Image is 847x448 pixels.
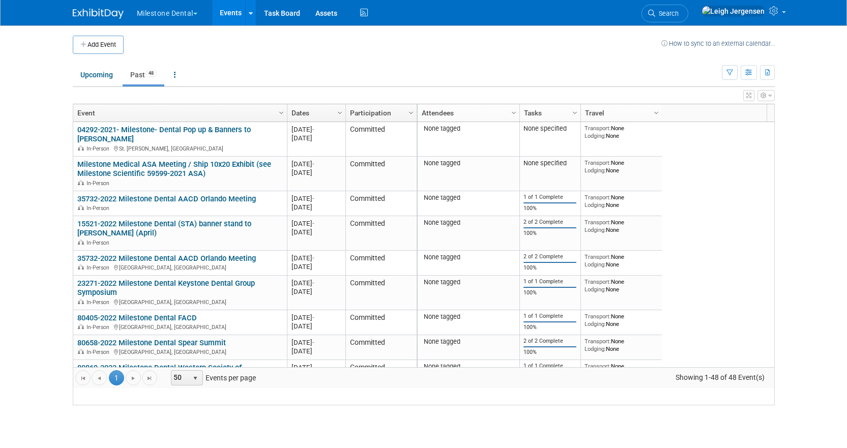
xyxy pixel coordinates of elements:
div: [DATE] [291,363,341,372]
img: Leigh Jergensen [702,6,765,17]
div: [GEOGRAPHIC_DATA], [GEOGRAPHIC_DATA] [77,263,282,272]
div: None None [585,278,658,293]
a: Column Settings [405,104,417,120]
div: None tagged [421,219,515,227]
div: [DATE] [291,254,341,262]
span: Events per page [158,370,266,385]
div: 100% [523,230,576,237]
td: Committed [345,276,417,310]
span: 1 [109,370,124,385]
span: Column Settings [407,109,415,117]
td: Committed [345,360,417,395]
div: 1 of 1 Complete [523,194,576,201]
div: [GEOGRAPHIC_DATA], [GEOGRAPHIC_DATA] [77,347,282,356]
span: Lodging: [585,132,606,139]
img: In-Person Event [78,180,84,185]
a: Go to the last page [142,370,157,385]
div: 100% [523,264,576,272]
div: None None [585,363,658,377]
img: In-Person Event [78,145,84,151]
span: Lodging: [585,226,606,233]
div: None tagged [421,159,515,167]
div: [DATE] [291,262,341,271]
span: Lodging: [585,201,606,208]
span: Column Settings [571,109,579,117]
a: Participation [350,104,410,122]
a: Tasks [524,104,574,122]
a: Past48 [123,65,164,84]
span: Lodging: [585,286,606,293]
div: None None [585,313,658,327]
span: Showing 1-48 of 48 Event(s) [666,370,774,384]
span: - [312,339,314,346]
span: Transport: [585,125,611,132]
span: In-Person [86,349,112,355]
img: In-Person Event [78,349,84,354]
div: 1 of 1 Complete [523,278,576,285]
div: 1 of 1 Complete [523,313,576,320]
a: Go to the previous page [92,370,107,385]
div: [DATE] [291,194,341,203]
img: ExhibitDay [73,9,124,19]
span: - [312,126,314,133]
span: - [312,220,314,227]
div: [DATE] [291,287,341,296]
div: [DATE] [291,228,341,236]
img: In-Person Event [78,299,84,304]
a: 23271-2022 Milestone Dental Keystone Dental Group Symposium [77,279,255,297]
a: 80405-2022 Milestone Dental FACD [77,313,197,322]
span: Column Settings [277,109,285,117]
span: 48 [145,70,157,77]
td: Committed [345,216,417,251]
span: Search [655,10,679,17]
span: Lodging: [585,345,606,352]
div: [DATE] [291,347,341,355]
a: Search [641,5,688,22]
a: How to sync to an external calendar... [661,40,775,47]
div: [GEOGRAPHIC_DATA], [GEOGRAPHIC_DATA] [77,297,282,306]
span: - [312,254,314,262]
a: Column Settings [508,104,519,120]
span: Column Settings [652,109,660,117]
div: None None [585,253,658,268]
td: Committed [345,157,417,191]
div: None tagged [421,363,515,371]
div: None None [585,194,658,208]
span: In-Person [86,299,112,306]
span: Go to the last page [145,374,154,382]
div: [DATE] [291,125,341,134]
span: Lodging: [585,261,606,268]
a: Column Settings [651,104,662,120]
div: None None [585,219,658,233]
button: Add Event [73,36,124,54]
a: Column Settings [569,104,580,120]
span: Go to the previous page [95,374,103,382]
div: [DATE] [291,134,341,142]
td: Committed [345,335,417,360]
span: In-Person [86,145,112,152]
span: Transport: [585,219,611,226]
div: St. [PERSON_NAME], [GEOGRAPHIC_DATA] [77,144,282,153]
a: Travel [585,104,655,122]
span: 50 [171,371,189,385]
a: Go to the first page [75,370,91,385]
a: Milestone Medical ASA Meeting / Ship 10x20 Exhibit (see Milestone Scientific 59599-2021 ASA) [77,160,271,178]
a: Dates [291,104,339,122]
span: Transport: [585,363,611,370]
span: Transport: [585,338,611,345]
span: Go to the first page [79,374,87,382]
div: 100% [523,324,576,331]
div: 100% [523,349,576,356]
div: [DATE] [291,322,341,331]
span: - [312,195,314,202]
div: None tagged [421,125,515,133]
span: Transport: [585,278,611,285]
span: Column Settings [510,109,518,117]
img: In-Person Event [78,264,84,270]
img: In-Person Event [78,240,84,245]
div: None tagged [421,194,515,202]
div: 100% [523,289,576,296]
span: Transport: [585,313,611,320]
a: 15521-2022 Milestone Dental (STA) banner stand to [PERSON_NAME] (April) [77,219,251,238]
td: Committed [345,310,417,335]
